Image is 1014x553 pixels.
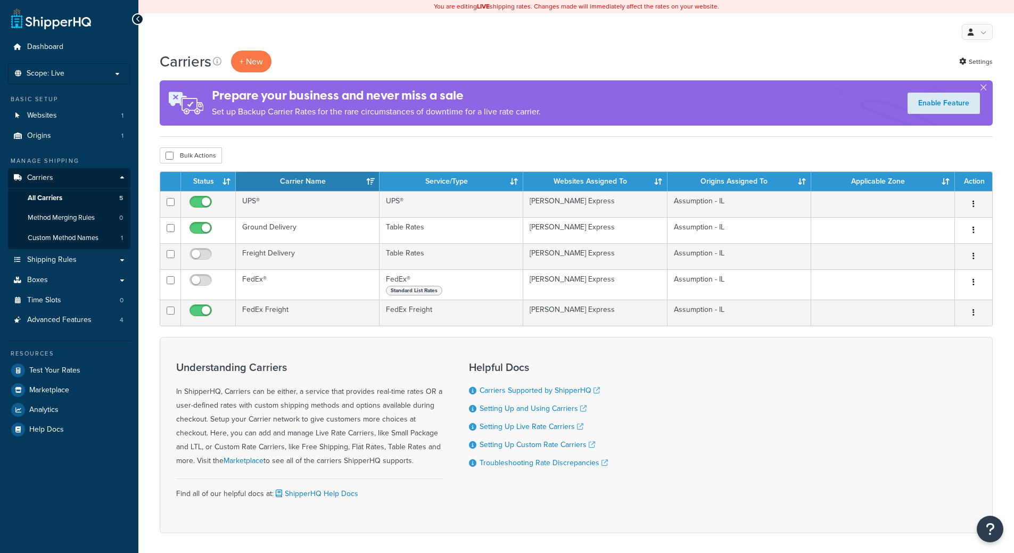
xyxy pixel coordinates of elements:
[523,300,667,326] td: [PERSON_NAME] Express
[523,217,667,243] td: [PERSON_NAME] Express
[667,191,811,217] td: Assumption - IL
[27,131,51,141] span: Origins
[811,172,955,191] th: Applicable Zone: activate to sort column ascending
[959,54,993,69] a: Settings
[480,421,583,432] a: Setting Up Live Rate Carriers
[181,172,236,191] th: Status: activate to sort column ascending
[380,172,523,191] th: Service/Type: activate to sort column ascending
[386,286,442,295] span: Standard List Rates
[27,69,64,78] span: Scope: Live
[120,296,123,305] span: 0
[27,255,77,265] span: Shipping Rules
[8,228,130,248] a: Custom Method Names 1
[8,250,130,270] a: Shipping Rules
[176,361,442,373] h3: Understanding Carriers
[121,111,123,120] span: 1
[236,269,380,300] td: FedEx®
[120,316,123,325] span: 4
[480,457,608,468] a: Troubleshooting Rate Discrepancies
[160,80,212,126] img: ad-rules-rateshop-fe6ec290ccb7230408bd80ed9643f0289d75e0ffd9eb532fc0e269fcd187b520.png
[8,188,130,208] a: All Carriers 5
[667,243,811,269] td: Assumption - IL
[119,194,123,203] span: 5
[28,213,95,222] span: Method Merging Rules
[8,310,130,330] li: Advanced Features
[236,300,380,326] td: FedEx Freight
[27,316,92,325] span: Advanced Features
[236,172,380,191] th: Carrier Name: activate to sort column ascending
[8,420,130,439] a: Help Docs
[224,455,263,466] a: Marketplace
[8,310,130,330] a: Advanced Features 4
[8,291,130,310] a: Time Slots 0
[8,361,130,380] a: Test Your Rates
[29,386,69,395] span: Marketplace
[8,126,130,146] a: Origins 1
[480,439,595,450] a: Setting Up Custom Rate Carriers
[480,403,587,414] a: Setting Up and Using Carriers
[236,217,380,243] td: Ground Delivery
[523,191,667,217] td: [PERSON_NAME] Express
[955,172,992,191] th: Action
[8,270,130,290] a: Boxes
[8,95,130,104] div: Basic Setup
[212,87,541,104] h4: Prepare your business and never miss a sale
[27,296,61,305] span: Time Slots
[8,37,130,57] a: Dashboard
[28,194,62,203] span: All Carriers
[160,51,211,72] h1: Carriers
[8,228,130,248] li: Custom Method Names
[176,361,442,468] div: In ShipperHQ, Carriers can be either, a service that provides real-time rates OR a user-defined r...
[176,478,442,501] div: Find all of our helpful docs at:
[380,300,523,326] td: FedEx Freight
[380,191,523,217] td: UPS®
[908,93,980,114] a: Enable Feature
[523,269,667,300] td: [PERSON_NAME] Express
[523,243,667,269] td: [PERSON_NAME] Express
[29,425,64,434] span: Help Docs
[667,269,811,300] td: Assumption - IL
[8,106,130,126] a: Websites 1
[27,174,53,183] span: Carriers
[121,234,123,243] span: 1
[236,243,380,269] td: Freight Delivery
[667,217,811,243] td: Assumption - IL
[480,385,600,396] a: Carriers Supported by ShipperHQ
[274,488,358,499] a: ShipperHQ Help Docs
[8,400,130,419] a: Analytics
[477,2,490,11] b: LIVE
[8,291,130,310] li: Time Slots
[380,217,523,243] td: Table Rates
[29,366,80,375] span: Test Your Rates
[8,126,130,146] li: Origins
[380,269,523,300] td: FedEx®
[11,8,91,29] a: ShipperHQ Home
[8,168,130,188] a: Carriers
[121,131,123,141] span: 1
[8,188,130,208] li: All Carriers
[8,156,130,166] div: Manage Shipping
[160,147,222,163] button: Bulk Actions
[27,111,57,120] span: Websites
[8,208,130,228] li: Method Merging Rules
[8,381,130,400] a: Marketplace
[667,172,811,191] th: Origins Assigned To: activate to sort column ascending
[380,243,523,269] td: Table Rates
[29,406,59,415] span: Analytics
[523,172,667,191] th: Websites Assigned To: activate to sort column ascending
[977,516,1003,542] button: Open Resource Center
[231,51,271,72] button: + New
[667,300,811,326] td: Assumption - IL
[8,168,130,249] li: Carriers
[27,43,63,52] span: Dashboard
[119,213,123,222] span: 0
[27,276,48,285] span: Boxes
[8,106,130,126] li: Websites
